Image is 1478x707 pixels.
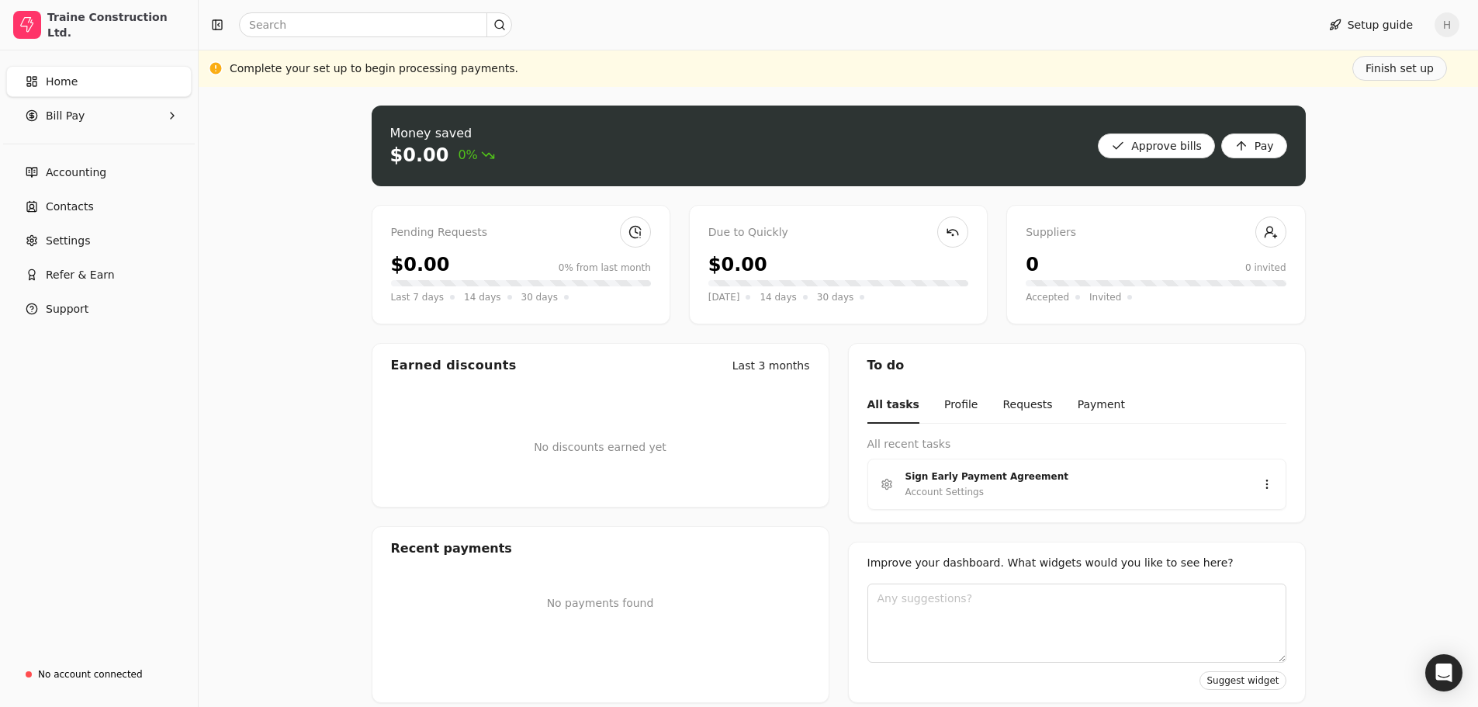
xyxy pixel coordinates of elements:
[1245,261,1286,275] div: 0 invited
[6,100,192,131] button: Bill Pay
[1199,671,1286,690] button: Suggest widget
[760,289,796,305] span: 14 days
[46,267,115,283] span: Refer & Earn
[708,289,740,305] span: [DATE]
[6,293,192,324] button: Support
[239,12,512,37] input: Search
[867,436,1286,452] div: All recent tasks
[708,251,767,279] div: $0.00
[458,146,494,165] span: 0%
[944,387,978,424] button: Profile
[46,165,106,181] span: Accounting
[46,74,78,90] span: Home
[1089,289,1121,305] span: Invited
[1026,251,1039,279] div: 0
[1002,387,1052,424] button: Requests
[46,301,88,317] span: Support
[1098,133,1215,158] button: Approve bills
[534,414,666,480] div: No discounts earned yet
[1317,12,1425,37] button: Setup guide
[905,469,1236,484] div: Sign Early Payment Agreement
[38,667,143,681] div: No account connected
[391,595,810,612] p: No payments found
[390,143,449,168] div: $0.00
[6,157,192,188] a: Accounting
[372,527,829,570] div: Recent payments
[391,224,651,241] div: Pending Requests
[867,555,1286,571] div: Improve your dashboard. What widgets would you like to see here?
[1026,289,1069,305] span: Accepted
[391,356,517,375] div: Earned discounts
[732,358,810,374] div: Last 3 months
[1425,654,1462,691] div: Open Intercom Messenger
[559,261,651,275] div: 0% from last month
[46,233,90,249] span: Settings
[464,289,500,305] span: 14 days
[46,199,94,215] span: Contacts
[708,224,968,241] div: Due to Quickly
[390,124,495,143] div: Money saved
[521,289,558,305] span: 30 days
[1026,224,1286,241] div: Suppliers
[391,251,450,279] div: $0.00
[867,387,919,424] button: All tasks
[817,289,853,305] span: 30 days
[6,259,192,290] button: Refer & Earn
[905,484,984,500] div: Account Settings
[1435,12,1459,37] button: H
[1352,56,1447,81] button: Finish set up
[849,344,1305,387] div: To do
[1221,133,1287,158] button: Pay
[230,61,518,77] div: Complete your set up to begin processing payments.
[46,108,85,124] span: Bill Pay
[6,225,192,256] a: Settings
[391,289,445,305] span: Last 7 days
[6,66,192,97] a: Home
[1078,387,1125,424] button: Payment
[47,9,185,40] div: Traine Construction Ltd.
[6,191,192,222] a: Contacts
[6,660,192,688] a: No account connected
